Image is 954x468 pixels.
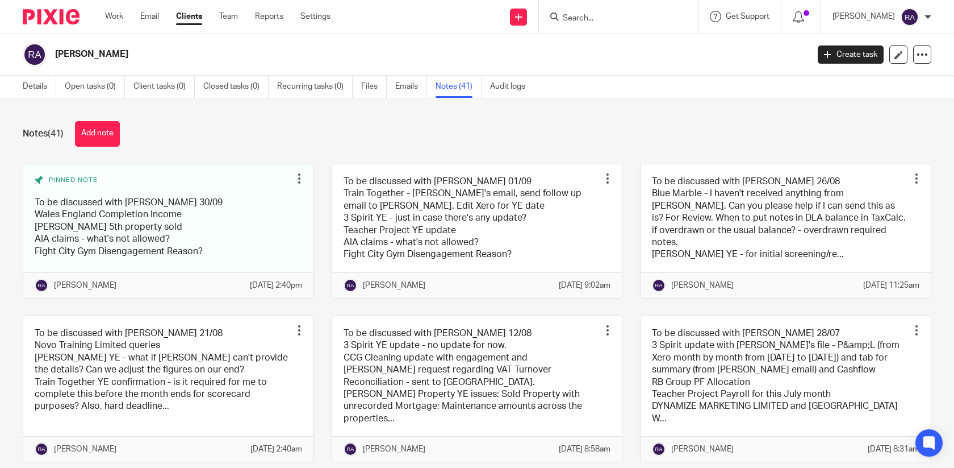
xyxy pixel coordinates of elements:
[255,11,283,22] a: Reports
[863,280,919,291] p: [DATE] 11:25am
[75,121,120,147] button: Add note
[671,280,734,291] p: [PERSON_NAME]
[35,442,48,456] img: svg%3E
[176,11,202,22] a: Clients
[559,280,610,291] p: [DATE] 9:02am
[54,444,116,455] p: [PERSON_NAME]
[140,11,159,22] a: Email
[559,444,610,455] p: [DATE] 8:58am
[203,76,269,98] a: Closed tasks (0)
[868,444,919,455] p: [DATE] 8:31am
[35,279,48,292] img: svg%3E
[105,11,123,22] a: Work
[250,280,302,291] p: [DATE] 2:40pm
[54,280,116,291] p: [PERSON_NAME]
[23,128,64,140] h1: Notes
[23,43,47,67] img: svg%3E
[300,11,330,22] a: Settings
[55,48,651,60] h2: [PERSON_NAME]
[901,8,919,26] img: svg%3E
[23,9,79,24] img: Pixie
[671,444,734,455] p: [PERSON_NAME]
[344,442,357,456] img: svg%3E
[436,76,482,98] a: Notes (41)
[65,76,125,98] a: Open tasks (0)
[818,45,884,64] a: Create task
[562,14,664,24] input: Search
[361,76,387,98] a: Files
[395,76,427,98] a: Emails
[832,11,895,22] p: [PERSON_NAME]
[35,176,291,188] div: Pinned note
[363,444,425,455] p: [PERSON_NAME]
[219,11,238,22] a: Team
[23,76,56,98] a: Details
[48,129,64,138] span: (41)
[726,13,769,20] span: Get Support
[133,76,195,98] a: Client tasks (0)
[250,444,302,455] p: [DATE] 2:40am
[652,442,666,456] img: svg%3E
[344,279,357,292] img: svg%3E
[363,280,425,291] p: [PERSON_NAME]
[277,76,353,98] a: Recurring tasks (0)
[652,279,666,292] img: svg%3E
[490,76,534,98] a: Audit logs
